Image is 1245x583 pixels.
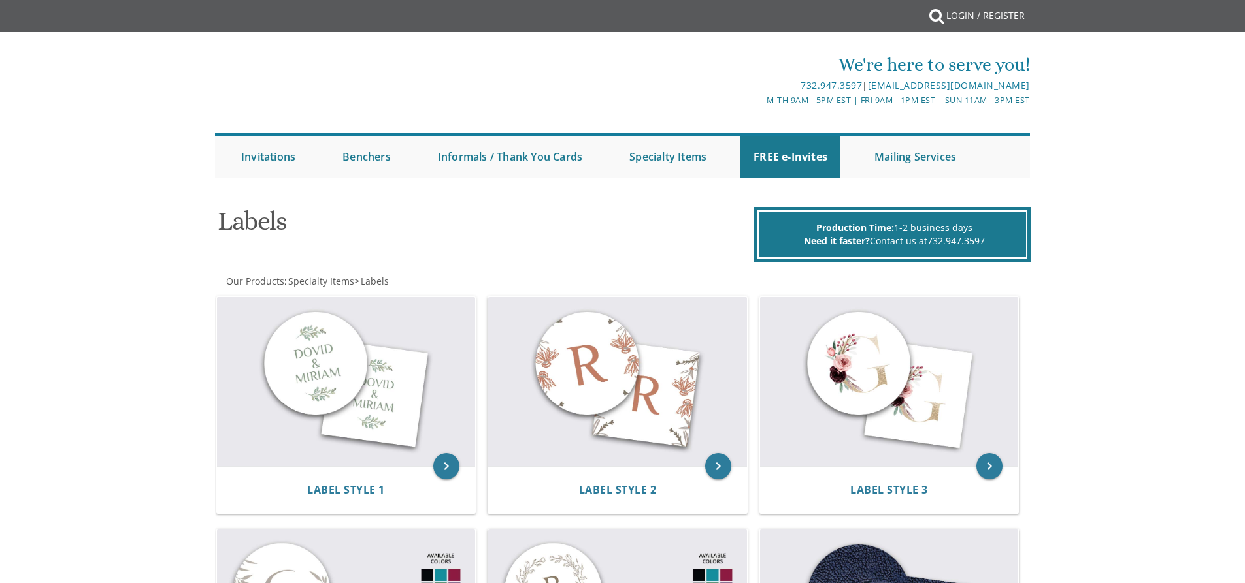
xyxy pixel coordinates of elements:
a: Mailing Services [861,136,969,178]
div: M-Th 9am - 5pm EST | Fri 9am - 1pm EST | Sun 11am - 3pm EST [488,93,1030,107]
img: Label Style 2 [488,297,747,467]
span: Need it faster? [804,234,870,247]
div: We're here to serve you! [488,52,1030,78]
a: keyboard_arrow_right [976,453,1003,479]
img: Label Style 1 [217,297,476,467]
span: > [354,275,389,287]
a: Benchers [329,136,404,178]
a: keyboard_arrow_right [705,453,731,479]
a: Specialty Items [616,136,720,178]
span: Production Time: [816,221,894,234]
a: [EMAIL_ADDRESS][DOMAIN_NAME] [868,79,1030,91]
a: 732.947.3597 [801,79,862,91]
a: 732.947.3597 [927,234,985,247]
p: 1-2 business days Contact us at [778,221,1010,247]
a: Informals / Thank You Cards [425,136,595,178]
a: Specialty Items [287,275,354,287]
a: Label Style 3 [850,484,928,496]
a: Label Style 2 [579,484,657,496]
div: | [488,78,1030,93]
span: Label Style 1 [307,482,385,497]
a: Invitations [228,136,308,178]
h1: Labels [218,207,751,245]
a: Label Style 1 [307,484,385,496]
a: Our Products [225,275,284,287]
div: : [215,275,623,288]
a: Labels [359,275,389,287]
span: Labels [361,275,389,287]
img: Label Style 3 [760,297,1019,467]
span: Label Style 2 [579,482,657,497]
a: keyboard_arrow_right [433,453,459,479]
span: Specialty Items [288,275,354,287]
span: Label Style 3 [850,482,928,497]
a: FREE e-Invites [740,136,840,178]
